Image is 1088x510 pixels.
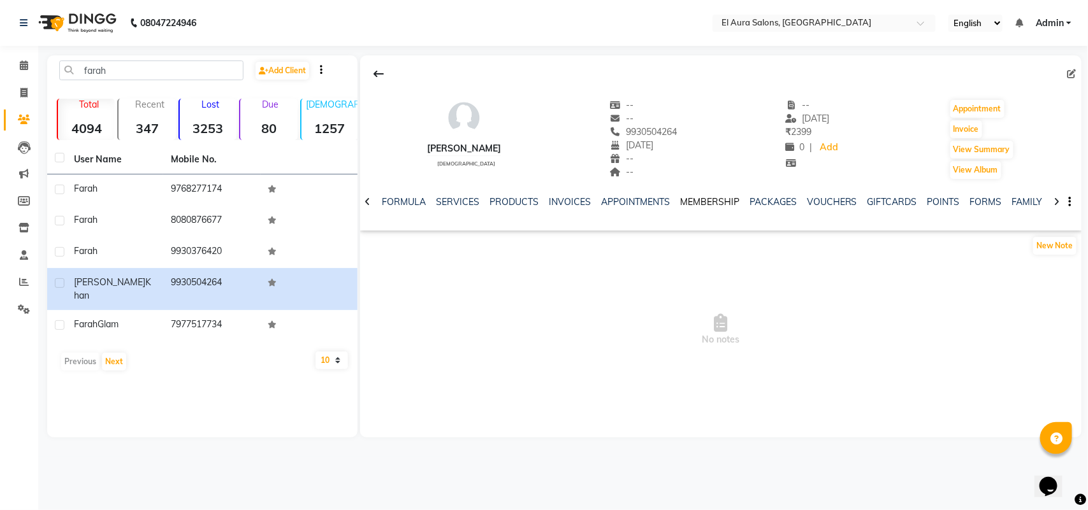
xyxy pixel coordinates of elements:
span: Glam [98,318,119,330]
td: 7977517734 [163,310,260,341]
p: [DEMOGRAPHIC_DATA] [307,99,358,110]
span: [DATE] [786,113,830,124]
strong: 3253 [180,120,236,136]
span: 0 [786,141,805,153]
p: Recent [124,99,175,110]
b: 08047224946 [140,5,196,41]
div: Back to Client [365,62,392,86]
th: User Name [66,145,163,174]
a: FORMS [970,196,1002,208]
span: Farah [74,318,98,330]
img: logo [33,5,120,41]
button: Next [102,353,126,371]
a: PACKAGES [750,196,797,208]
button: New Note [1033,237,1077,255]
span: -- [610,153,634,164]
strong: 4094 [58,120,115,136]
span: Farah [74,183,98,194]
strong: 80 [240,120,297,136]
span: 9930504264 [610,126,678,138]
a: SERVICES [436,196,479,208]
span: | [810,141,813,154]
span: -- [610,166,634,178]
button: View Summary [950,141,1013,159]
td: 9930504264 [163,268,260,310]
a: GIFTCARDS [867,196,917,208]
div: [PERSON_NAME] [427,142,501,155]
a: MEMBERSHIP [680,196,739,208]
span: -- [610,99,634,111]
td: 9930376420 [163,237,260,268]
a: VOUCHERS [807,196,857,208]
a: Add [818,139,840,157]
strong: 347 [119,120,175,136]
td: 9768277174 [163,174,260,206]
span: -- [786,99,810,111]
span: [DATE] [610,139,654,151]
a: POINTS [927,196,960,208]
span: Farah [74,245,98,257]
a: APPOINTMENTS [601,196,670,208]
iframe: chat widget [1034,459,1075,497]
span: [DEMOGRAPHIC_DATA] [438,160,496,167]
span: Admin [1036,17,1064,30]
button: Invoice [950,120,982,138]
span: [PERSON_NAME] [74,276,145,288]
a: INVOICES [549,196,591,208]
a: PRODUCTS [490,196,539,208]
td: 8080876677 [163,206,260,237]
a: FAMILY [1012,196,1043,208]
input: Search by Name/Mobile/Email/Code [59,60,243,80]
img: avatar [445,99,483,137]
button: Appointment [950,100,1005,118]
p: Lost [185,99,236,110]
span: -- [610,113,634,124]
strong: 1257 [301,120,358,136]
span: 2399 [786,126,812,138]
span: ₹ [786,126,792,138]
span: Farah [74,214,98,225]
button: View Album [950,161,1001,179]
p: Due [243,99,297,110]
span: No notes [360,266,1082,393]
a: FORMULA [382,196,426,208]
th: Mobile No. [163,145,260,174]
a: Add Client [256,62,309,80]
p: Total [63,99,115,110]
